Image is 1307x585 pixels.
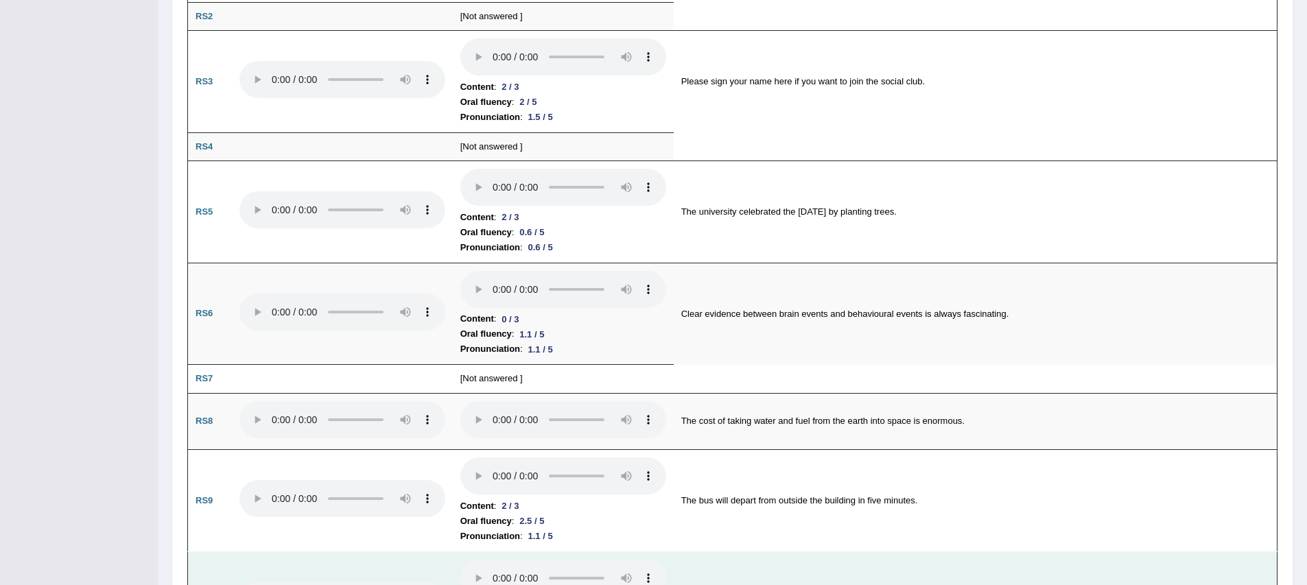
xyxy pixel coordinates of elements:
b: Content [460,80,494,95]
b: Pronunciation [460,240,520,255]
li: : [460,529,666,544]
div: 2 / 3 [496,80,524,94]
b: RS7 [196,373,213,383]
b: RS3 [196,76,213,86]
div: 1.1 / 5 [523,342,558,357]
td: The bus will depart from outside the building in five minutes. [674,450,1277,552]
td: The cost of taking water and fuel from the earth into space is enormous. [674,393,1277,450]
b: Content [460,210,494,225]
li: : [460,110,666,125]
li: : [460,326,666,342]
b: RS6 [196,308,213,318]
div: 1.1 / 5 [523,529,558,543]
td: The university celebrated the [DATE] by planting trees. [674,161,1277,263]
b: Content [460,311,494,326]
td: [Not answered ] [453,132,674,161]
td: Please sign your name here if you want to join the social club. [674,31,1277,133]
b: Oral fluency [460,326,512,342]
li: : [460,80,666,95]
b: Oral fluency [460,514,512,529]
b: Pronunciation [460,110,520,125]
div: 1.5 / 5 [523,110,558,124]
div: 2.5 / 5 [514,514,550,528]
b: Pronunciation [460,529,520,544]
div: 2 / 3 [496,499,524,513]
b: Content [460,499,494,514]
div: 0.6 / 5 [523,240,558,254]
li: : [460,210,666,225]
b: RS4 [196,141,213,152]
div: 2 / 3 [496,210,524,224]
li: : [460,342,666,357]
b: RS2 [196,11,213,21]
li: : [460,499,666,514]
td: [Not answered ] [453,2,674,31]
li: : [460,95,666,110]
div: 0.6 / 5 [514,225,550,239]
b: Oral fluency [460,95,512,110]
li: : [460,240,666,255]
b: RS8 [196,416,213,426]
div: 2 / 5 [514,95,542,109]
b: Oral fluency [460,225,512,240]
div: 1.1 / 5 [514,327,550,342]
li: : [460,311,666,326]
div: 0 / 3 [496,312,524,326]
li: : [460,225,666,240]
b: Pronunciation [460,342,520,357]
td: [Not answered ] [453,365,674,394]
b: RS5 [196,206,213,217]
li: : [460,514,666,529]
b: RS9 [196,495,213,505]
td: Clear evidence between brain events and behavioural events is always fascinating. [674,263,1277,365]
